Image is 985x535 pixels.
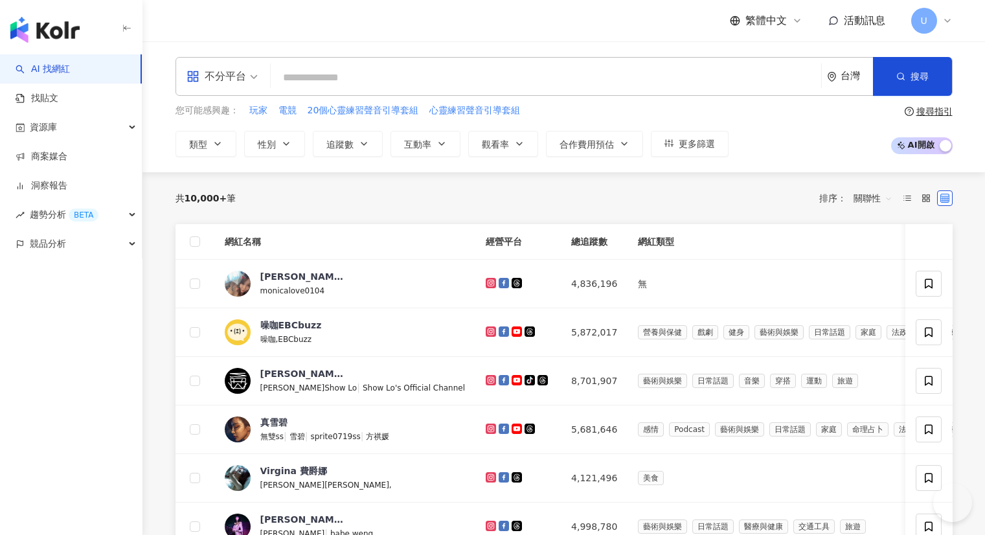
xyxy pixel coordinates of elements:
[739,519,788,534] span: 醫療與健康
[770,374,796,388] span: 穿搭
[366,432,389,441] span: 方祺媛
[638,325,687,339] span: 營養與保健
[754,325,804,339] span: 藝術與娛樂
[305,431,311,441] span: |
[363,383,465,393] span: Show Lo's Official Channel
[326,139,354,150] span: 追蹤數
[187,66,246,87] div: 不分平台
[801,374,827,388] span: 運動
[187,70,199,83] span: appstore
[175,104,239,117] span: 您可能感興趣：
[679,139,715,149] span: 更多篩選
[692,325,718,339] span: 戲劇
[225,416,251,442] img: KOL Avatar
[769,422,811,437] span: 日常話題
[429,104,520,117] span: 心靈練習聲音引導套組
[225,367,466,394] a: KOL Avatar[PERSON_NAME][PERSON_NAME]Show Lo|Show Lo's Official Channel
[225,319,466,346] a: KOL Avatar噪咖EBCbuzz噪咖,EBCbuzz
[175,193,236,203] div: 共 筆
[793,519,835,534] span: 交通工具
[560,139,614,150] span: 合作費用預估
[715,422,764,437] span: 藝術與娛樂
[638,471,664,485] span: 美食
[841,71,873,82] div: 台灣
[745,14,787,28] span: 繁體中文
[911,71,929,82] span: 搜尋
[854,188,892,209] span: 關聯性
[260,481,392,490] span: [PERSON_NAME][PERSON_NAME],
[429,104,521,118] button: 心靈練習聲音引導套組
[313,131,383,157] button: 追蹤數
[561,405,628,454] td: 5,681,646
[739,374,765,388] span: 音樂
[832,374,858,388] span: 旅遊
[16,179,67,192] a: 洞察報告
[260,270,345,283] div: [PERSON_NAME]
[185,193,227,203] span: 10,000+
[278,104,297,118] button: 電競
[855,325,881,339] span: 家庭
[260,367,345,380] div: [PERSON_NAME]
[651,131,729,157] button: 更多篩選
[827,72,837,82] span: environment
[894,422,935,437] span: 法政社會
[16,211,25,220] span: rise
[561,357,628,405] td: 8,701,907
[225,319,251,345] img: KOL Avatar
[289,432,305,441] span: 雪碧
[225,416,466,443] a: KOL Avatar真雪碧無雙ss|雪碧|sprite0719ss|方祺媛
[561,308,628,357] td: 5,872,017
[916,106,953,117] div: 搜尋指引
[225,270,466,297] a: KOL Avatar[PERSON_NAME]monicalove0104
[214,224,476,260] th: 網紅名稱
[873,57,952,96] button: 搜尋
[561,260,628,308] td: 4,836,196
[225,271,251,297] img: KOL Avatar
[482,139,509,150] span: 觀看率
[278,104,297,117] span: 電競
[723,325,749,339] span: 健身
[225,464,466,492] a: KOL AvatarVirgina 費爵娜[PERSON_NAME][PERSON_NAME],
[357,382,363,393] span: |
[16,63,70,76] a: searchAI 找網紅
[258,139,276,150] span: 性別
[391,131,460,157] button: 互動率
[260,464,327,477] div: Virgina 費爵娜
[244,131,305,157] button: 性別
[249,104,267,117] span: 玩家
[669,422,710,437] span: Podcast
[475,224,561,260] th: 經營平台
[69,209,98,222] div: BETA
[175,131,236,157] button: 類型
[225,368,251,394] img: KOL Avatar
[920,14,927,28] span: U
[189,139,207,150] span: 類型
[847,422,889,437] span: 命理占卜
[260,335,312,344] span: 噪咖,EBCbuzz
[225,465,251,491] img: KOL Avatar
[30,200,98,229] span: 趨勢分析
[284,431,289,441] span: |
[260,432,284,441] span: 無雙ss
[692,519,734,534] span: 日常話題
[638,519,687,534] span: 藝術與娛樂
[30,229,66,258] span: 競品分析
[561,224,628,260] th: 總追蹤數
[310,432,360,441] span: sprite0719ss
[692,374,734,388] span: 日常話題
[468,131,538,157] button: 觀看率
[933,483,972,522] iframe: Help Scout Beacon - Open
[260,416,288,429] div: 真雪碧
[307,104,420,118] button: 20個心靈練習聲音引導套組
[840,519,866,534] span: 旅遊
[638,374,687,388] span: 藝術與娛樂
[905,107,914,116] span: question-circle
[260,513,345,526] div: [PERSON_NAME]
[30,113,57,142] span: 資源庫
[260,383,357,393] span: [PERSON_NAME]Show Lo
[638,422,664,437] span: 感情
[16,150,67,163] a: 商案媒合
[546,131,643,157] button: 合作費用預估
[249,104,268,118] button: 玩家
[561,454,628,503] td: 4,121,496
